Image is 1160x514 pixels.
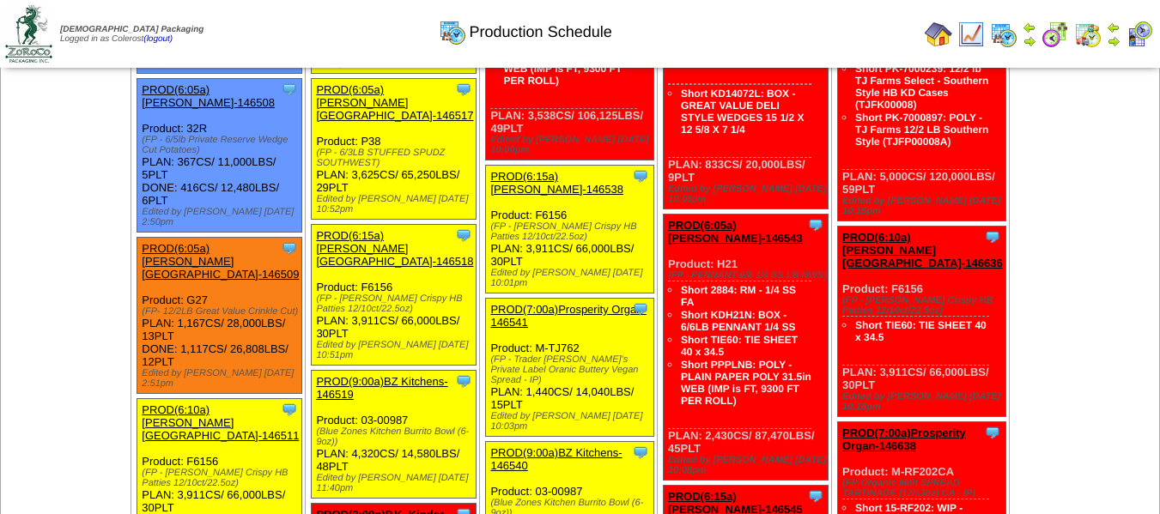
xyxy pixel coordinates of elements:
[312,371,477,499] div: Product: 03-00987 PLAN: 4,320CS / 14,580LBS / 48PLT
[316,83,473,122] a: PROD(6:05a)[PERSON_NAME][GEOGRAPHIC_DATA]-146517
[1107,34,1121,48] img: arrowright.gif
[842,295,1005,316] div: (FP - [PERSON_NAME] Crispy HB Patties 12/10ct/22.5oz)
[990,21,1017,48] img: calendarprod.gif
[842,478,1005,499] div: (FP-Organic Melt SPREAD TARTINADE (12/13oz) CA - IP)
[455,372,472,390] img: Tooltip
[1023,34,1036,48] img: arrowright.gif
[681,284,796,308] a: Short 2884: RM - 1/4 SS FA
[137,79,302,233] div: Product: 32R PLAN: 367CS / 11,000LBS / 5PLT DONE: 416CS / 12,480LBS / 6PLT
[142,135,301,155] div: (FP - 6/5lb Private Reserve Wedge Cut Potatoes)
[681,88,804,136] a: Short KD14072L: BOX - GREAT VALUE DELI STYLE WEDGES 15 1/2 X 12 5/8 X 7 1/4
[632,444,649,461] img: Tooltip
[142,207,301,227] div: Edited by [PERSON_NAME] [DATE] 2:50pm
[855,319,987,343] a: Short TIE60: TIE SHEET 40 x 34.5
[486,166,653,293] div: Product: F6156 PLAN: 3,911CS / 66,000LBS / 30PLT
[490,354,653,385] div: (FP - Trader [PERSON_NAME]'s Private Label Oranic Buttery Vegan Spread - IP)
[316,340,476,360] div: Edited by [PERSON_NAME] [DATE] 10:51pm
[142,468,301,488] div: (FP - [PERSON_NAME] Crispy HB Patties 12/10ct/22.5oz)
[1074,21,1102,48] img: calendarinout.gif
[957,21,985,48] img: line_graph.gif
[632,300,649,317] img: Tooltip
[925,21,952,48] img: home.gif
[5,5,52,63] img: zoroco-logo-small.webp
[855,112,988,148] a: Short PK-7000897: POLY - TJ Farms 12/2 LB Southern Style (TJFP00008A)
[142,368,301,389] div: Edited by [PERSON_NAME] [DATE] 2:51pm
[281,239,298,257] img: Tooltip
[142,403,299,442] a: PROD(6:10a)[PERSON_NAME][GEOGRAPHIC_DATA]-146511
[137,238,302,394] div: Product: G27 PLAN: 1,167CS / 28,000LBS / 13PLT DONE: 1,117CS / 26,808LBS / 12PLT
[316,473,476,493] div: Edited by [PERSON_NAME] [DATE] 11:40pm
[455,81,472,98] img: Tooltip
[664,215,829,481] div: Product: H21 PLAN: 2,430CS / 87,470LBS / 45PLT
[316,375,447,401] a: PROD(9:00a)BZ Kitchens-146519
[316,293,476,314] div: (FP - [PERSON_NAME] Crispy HB Patties 12/10ct/22.5oz)
[681,359,811,407] a: Short PPPLNB: POLY - PLAIN PAPER POLY 31.5in WEB (IMP is FT, 9300 FT PER ROLL)
[142,83,275,109] a: PROD(6:05a)[PERSON_NAME]-146508
[439,18,466,45] img: calendarprod.gif
[470,23,612,41] span: Production Schedule
[668,219,803,245] a: PROD(6:05a)[PERSON_NAME]-146543
[668,270,828,281] div: (FP - PENNANT 6/6 1/4 SS LB NWS)
[490,411,653,432] div: Edited by [PERSON_NAME] [DATE] 10:03pm
[281,401,298,418] img: Tooltip
[281,81,298,98] img: Tooltip
[1126,21,1153,48] img: calendarcustomer.gif
[1023,21,1036,34] img: arrowleft.gif
[455,227,472,244] img: Tooltip
[842,426,966,452] a: PROD(7:00a)Prosperity Organ-146638
[855,63,988,111] a: Short PK-7000239: 12/2 lb TJ Farms Select - Southern Style HB KD Cases (TJFK00008)
[681,309,795,333] a: Short KDH21N: BOX - 6/6LB PENNANT 1/4 SS
[681,334,798,358] a: Short TIE60: TIE SHEET 40 x 34.5
[842,391,1005,412] div: Edited by [PERSON_NAME] [DATE] 10:18pm
[490,303,646,329] a: PROD(7:00a)Prosperity Organ-146541
[1042,21,1069,48] img: calendarblend.gif
[490,221,653,242] div: (FP - [PERSON_NAME] Crispy HB Patties 12/10ct/22.5oz)
[984,228,1001,245] img: Tooltip
[842,196,1005,216] div: Edited by [PERSON_NAME] [DATE] 10:15pm
[632,167,649,184] img: Tooltip
[490,135,653,155] div: Edited by [PERSON_NAME] [DATE] 10:00pm
[143,34,173,44] a: (logout)
[490,170,623,196] a: PROD(6:15a)[PERSON_NAME]-146538
[316,194,476,215] div: Edited by [PERSON_NAME] [DATE] 10:52pm
[312,79,477,220] div: Product: P38 PLAN: 3,625CS / 65,250LBS / 29PLT
[807,487,824,505] img: Tooltip
[668,455,828,475] div: Edited by [PERSON_NAME] [DATE] 10:08pm
[486,299,653,437] div: Product: M-TJ762 PLAN: 1,440CS / 14,040LBS / 15PLT
[316,426,476,447] div: (Blue Zones Kitchen Burrito Bowl (6-9oz))
[316,229,473,268] a: PROD(6:15a)[PERSON_NAME][GEOGRAPHIC_DATA]-146518
[142,242,299,281] a: PROD(6:05a)[PERSON_NAME][GEOGRAPHIC_DATA]-146509
[1107,21,1121,34] img: arrowleft.gif
[312,225,477,366] div: Product: F6156 PLAN: 3,911CS / 66,000LBS / 30PLT
[838,227,1005,417] div: Product: F6156 PLAN: 3,911CS / 66,000LBS / 30PLT
[668,184,828,204] div: Edited by [PERSON_NAME] [DATE] 10:06pm
[142,306,301,317] div: (FP- 12/2LB Great Value Crinkle Cut)
[60,25,203,44] span: Logged in as Colerost
[490,446,622,472] a: PROD(9:00a)BZ Kitchens-146540
[807,216,824,233] img: Tooltip
[984,424,1001,441] img: Tooltip
[490,268,653,288] div: Edited by [PERSON_NAME] [DATE] 10:01pm
[60,25,203,34] span: [DEMOGRAPHIC_DATA] Packaging
[316,148,476,168] div: (FP - 6/3LB STUFFED SPUDZ SOUTHWEST)
[842,231,1003,269] a: PROD(6:10a)[PERSON_NAME][GEOGRAPHIC_DATA]-146636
